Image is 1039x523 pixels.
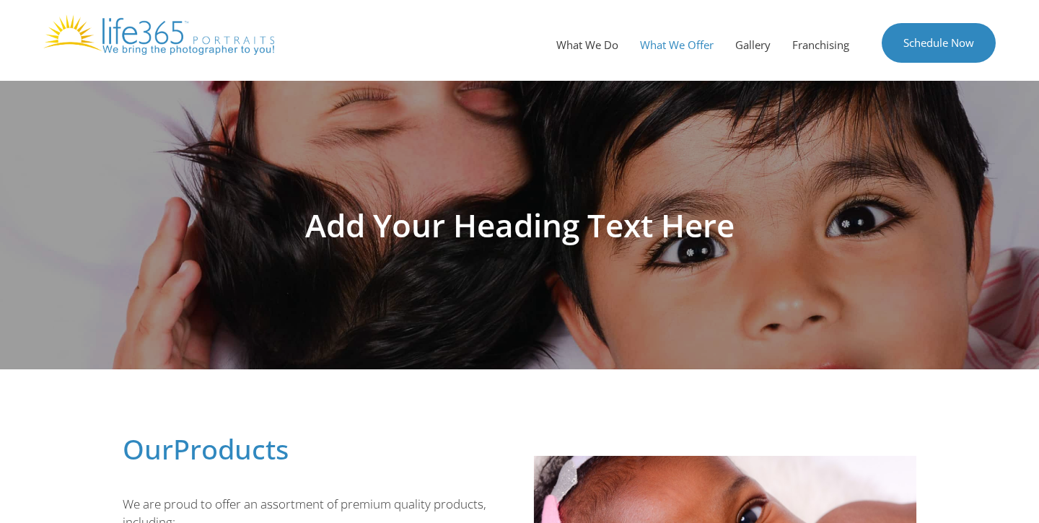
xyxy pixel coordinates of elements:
[123,430,173,467] span: Our
[545,23,629,66] a: What We Do
[781,23,860,66] a: Franchising
[173,430,289,467] span: Products
[724,23,781,66] a: Gallery
[115,209,924,241] h1: Add Your Heading Text Here
[629,23,724,66] a: What We Offer
[882,23,996,63] a: Schedule Now
[43,14,274,55] img: Life365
